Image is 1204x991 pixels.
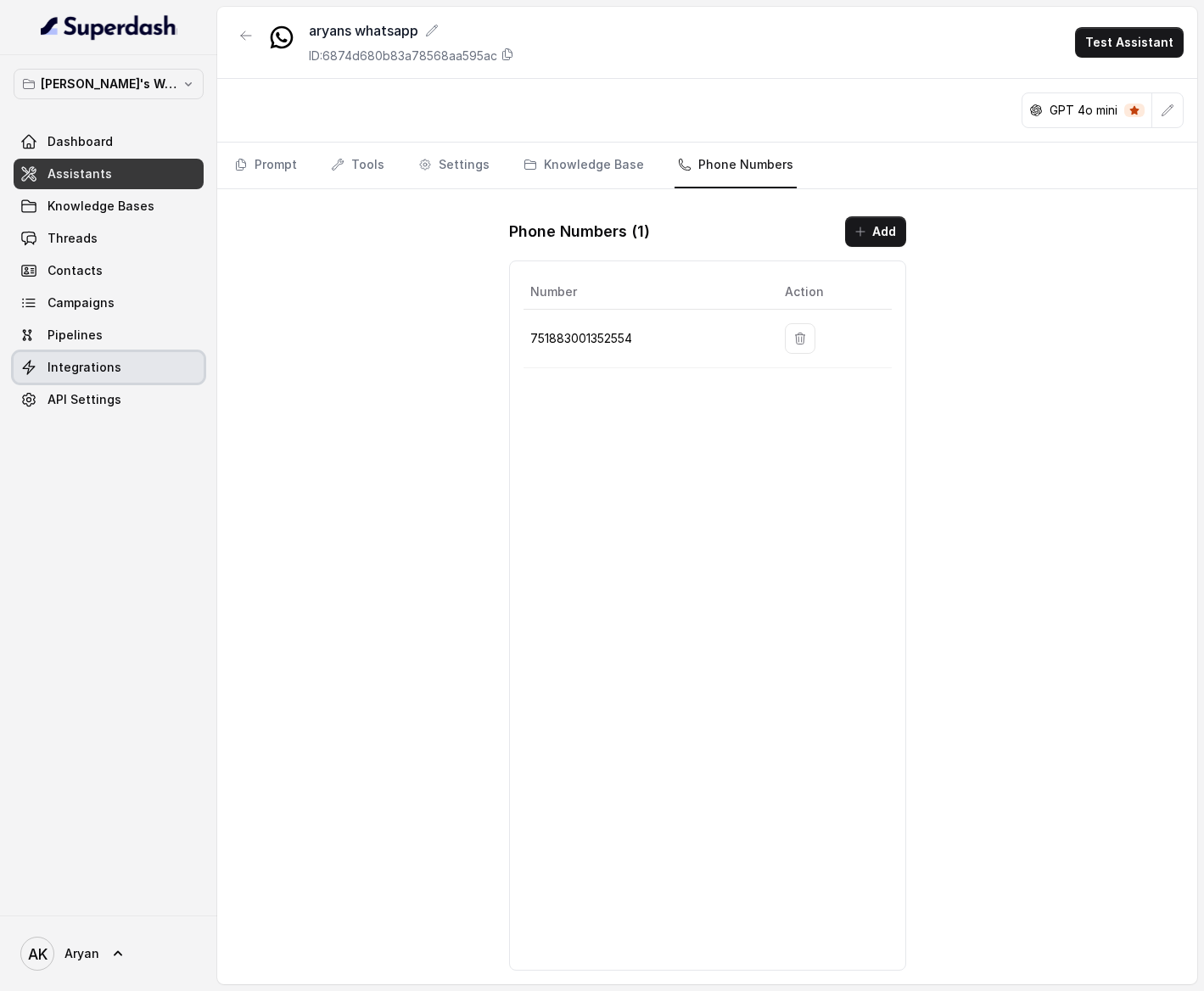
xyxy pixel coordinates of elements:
[328,143,388,188] a: Tools
[14,126,204,157] a: Dashboard
[845,216,906,247] button: Add
[48,165,112,182] span: Assistants
[28,945,48,963] text: AK
[14,930,204,977] a: Aryan
[14,384,204,415] a: API Settings
[48,359,121,376] span: Integrations
[14,223,204,254] a: Threads
[309,20,514,41] div: aryans whatsapp
[14,288,204,318] a: Campaigns
[14,320,204,350] a: Pipelines
[520,143,647,188] a: Knowledge Base
[14,159,204,189] a: Assistants
[14,191,204,221] a: Knowledge Bases
[48,198,154,215] span: Knowledge Bases
[771,275,892,310] th: Action
[309,48,497,64] p: ID: 6874d680b83a78568aa595ac
[41,14,177,41] img: light.svg
[415,143,493,188] a: Settings
[231,143,300,188] a: Prompt
[48,294,115,311] span: Campaigns
[48,391,121,408] span: API Settings
[48,327,103,344] span: Pipelines
[48,230,98,247] span: Threads
[1075,27,1184,58] button: Test Assistant
[1050,102,1117,119] p: GPT 4o mini
[530,328,758,349] p: 751883001352554
[1029,104,1043,117] svg: openai logo
[524,275,771,310] th: Number
[48,262,103,279] span: Contacts
[14,69,204,99] button: [PERSON_NAME]'s Workspace
[64,945,99,962] span: Aryan
[41,74,176,94] p: [PERSON_NAME]'s Workspace
[675,143,797,188] a: Phone Numbers
[14,255,204,286] a: Contacts
[509,218,650,245] h1: Phone Numbers ( 1 )
[14,352,204,383] a: Integrations
[48,133,113,150] span: Dashboard
[231,143,1184,188] nav: Tabs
